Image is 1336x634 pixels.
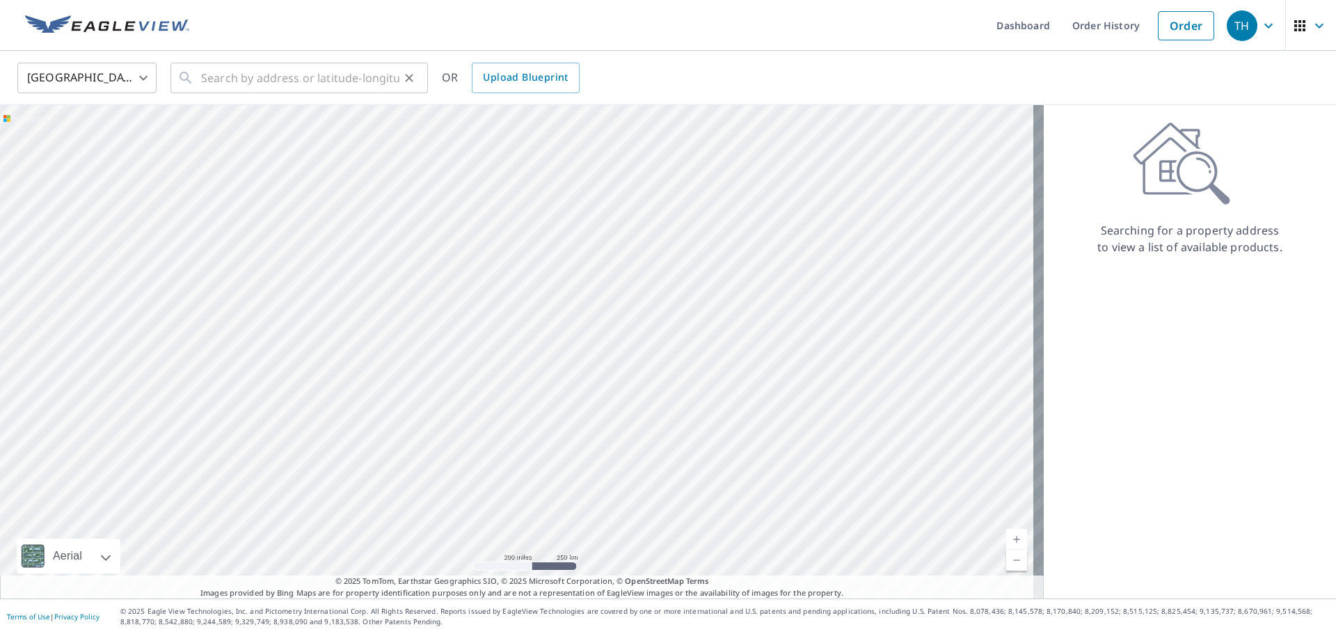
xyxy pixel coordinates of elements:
a: Order [1158,11,1214,40]
a: Terms of Use [7,612,50,621]
div: TH [1227,10,1257,41]
a: Terms [686,576,709,586]
a: OpenStreetMap [625,576,683,586]
a: Upload Blueprint [472,63,579,93]
a: Current Level 5, Zoom In [1006,529,1027,550]
a: Current Level 5, Zoom Out [1006,550,1027,571]
input: Search by address or latitude-longitude [201,58,399,97]
button: Clear [399,68,419,88]
p: | [7,612,100,621]
div: OR [442,63,580,93]
a: Privacy Policy [54,612,100,621]
p: © 2025 Eagle View Technologies, Inc. and Pictometry International Corp. All Rights Reserved. Repo... [120,606,1329,627]
div: Aerial [17,539,120,573]
p: Searching for a property address to view a list of available products. [1097,222,1283,255]
span: Upload Blueprint [483,69,568,86]
span: © 2025 TomTom, Earthstar Geographics SIO, © 2025 Microsoft Corporation, © [335,576,709,587]
div: [GEOGRAPHIC_DATA] [17,58,157,97]
div: Aerial [49,539,86,573]
img: EV Logo [25,15,189,36]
